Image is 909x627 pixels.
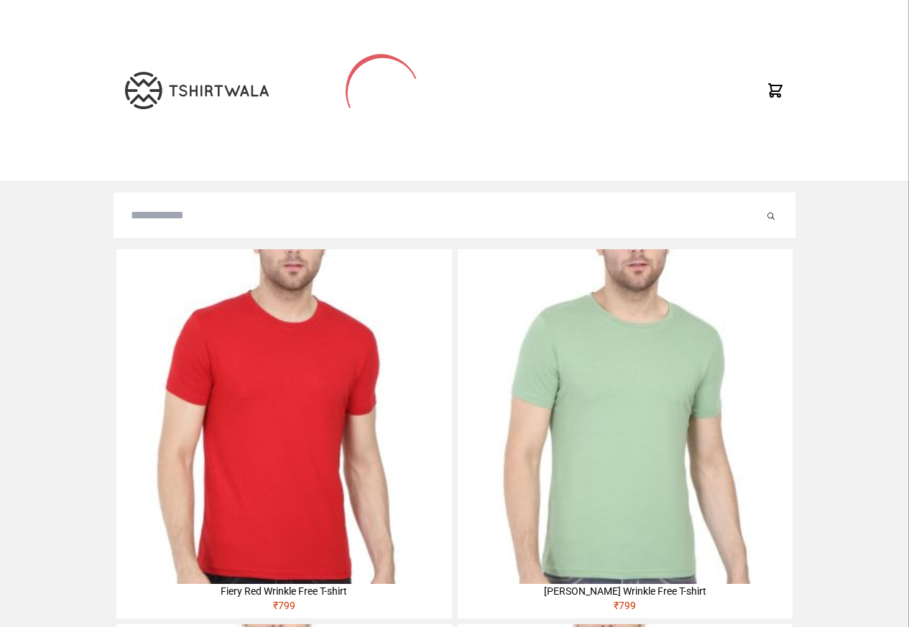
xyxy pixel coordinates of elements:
div: ₹ 799 [458,598,793,618]
a: [PERSON_NAME] Wrinkle Free T-shirt₹799 [458,249,793,618]
a: Fiery Red Wrinkle Free T-shirt₹799 [116,249,451,618]
img: 4M6A2225-320x320.jpg [116,249,451,584]
img: TW-LOGO-400-104.png [125,72,269,109]
div: [PERSON_NAME] Wrinkle Free T-shirt [458,584,793,598]
div: ₹ 799 [116,598,451,618]
div: Fiery Red Wrinkle Free T-shirt [116,584,451,598]
button: Submit your search query. [764,207,778,224]
img: 4M6A2211-320x320.jpg [458,249,793,584]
